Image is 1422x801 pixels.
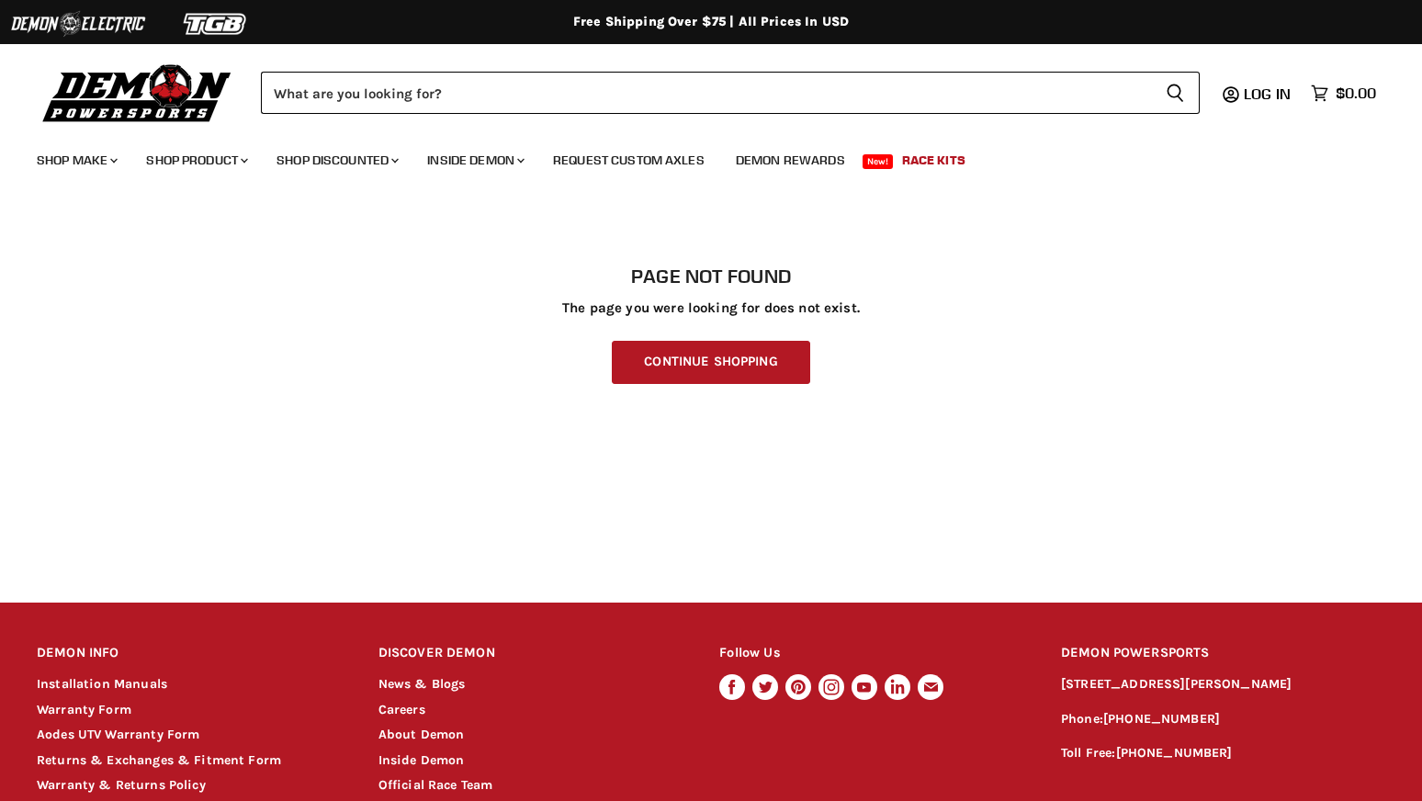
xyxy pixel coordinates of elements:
input: Search [261,72,1151,114]
a: Returns & Exchanges & Fitment Form [37,752,281,768]
a: Careers [378,702,425,717]
a: About Demon [378,727,465,742]
h2: DEMON INFO [37,632,344,675]
h1: Page not found [37,265,1385,288]
p: [STREET_ADDRESS][PERSON_NAME] [1061,674,1385,695]
a: [PHONE_NUMBER] [1116,745,1233,761]
span: Log in [1244,85,1291,103]
img: TGB Logo 2 [147,6,285,41]
h2: Follow Us [719,632,1026,675]
ul: Main menu [23,134,1371,179]
button: Search [1151,72,1200,114]
a: $0.00 [1302,80,1385,107]
p: The page you were looking for does not exist. [37,300,1385,316]
p: Toll Free: [1061,743,1385,764]
p: Phone: [1061,709,1385,730]
h2: DEMON POWERSPORTS [1061,632,1385,675]
span: New! [863,154,894,169]
h2: DISCOVER DEMON [378,632,685,675]
form: Product [261,72,1200,114]
a: Inside Demon [413,141,536,179]
a: Shop Discounted [263,141,410,179]
a: Request Custom Axles [539,141,718,179]
a: Shop Product [132,141,259,179]
a: Race Kits [888,141,979,179]
img: Demon Powersports [37,60,238,125]
span: $0.00 [1336,85,1376,102]
img: Demon Electric Logo 2 [9,6,147,41]
a: Log in [1236,85,1302,102]
a: Aodes UTV Warranty Form [37,727,199,742]
a: Inside Demon [378,752,465,768]
a: Demon Rewards [722,141,859,179]
a: Continue Shopping [612,341,809,384]
a: Warranty Form [37,702,131,717]
a: Installation Manuals [37,676,167,692]
a: Official Race Team [378,777,493,793]
a: [PHONE_NUMBER] [1103,711,1220,727]
a: News & Blogs [378,676,466,692]
a: Shop Make [23,141,129,179]
a: Warranty & Returns Policy [37,777,206,793]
